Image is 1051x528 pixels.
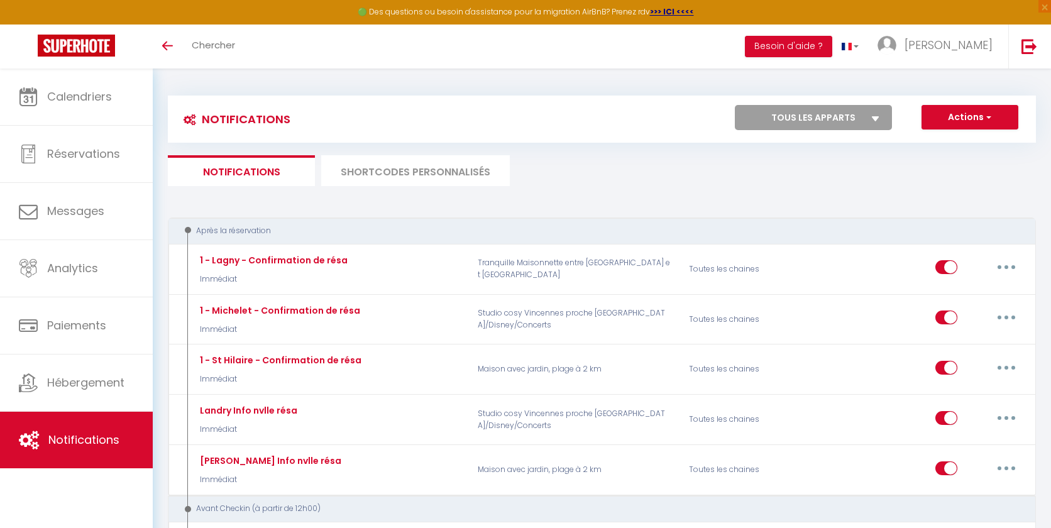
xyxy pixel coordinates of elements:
[681,402,822,438] div: Toutes les chaines
[650,6,694,17] a: >>> ICI <<<<
[470,301,681,338] p: Studio cosy Vincennes proche [GEOGRAPHIC_DATA]/Disney/Concerts
[47,317,106,333] span: Paiements
[197,353,361,367] div: 1 - St Hilaire - Confirmation de résa
[681,351,822,388] div: Toutes les chaines
[922,105,1018,130] button: Actions
[470,402,681,438] p: Studio cosy Vincennes proche [GEOGRAPHIC_DATA]/Disney/Concerts
[197,324,360,336] p: Immédiat
[197,304,360,317] div: 1 - Michelet - Confirmation de résa
[197,424,297,436] p: Immédiat
[868,25,1008,69] a: ... [PERSON_NAME]
[197,474,341,486] p: Immédiat
[197,454,341,468] div: [PERSON_NAME] Info nvlle résa
[38,35,115,57] img: Super Booking
[681,452,822,488] div: Toutes les chaines
[197,273,348,285] p: Immédiat
[878,36,896,55] img: ...
[47,260,98,276] span: Analytics
[470,351,681,388] p: Maison avec jardin, plage à 2 km
[197,404,297,417] div: Landry Info nvlle résa
[180,225,1008,237] div: Après la réservation
[168,155,315,186] li: Notifications
[470,251,681,287] p: Tranquille Maisonnette entre [GEOGRAPHIC_DATA] et [GEOGRAPHIC_DATA]
[177,105,290,133] h3: Notifications
[182,25,245,69] a: Chercher
[47,375,124,390] span: Hébergement
[192,38,235,52] span: Chercher
[470,452,681,488] p: Maison avec jardin, plage à 2 km
[180,503,1008,515] div: Avant Checkin (à partir de 12h00)
[321,155,510,186] li: SHORTCODES PERSONNALISÉS
[197,373,361,385] p: Immédiat
[905,37,993,53] span: [PERSON_NAME]
[47,89,112,104] span: Calendriers
[197,253,348,267] div: 1 - Lagny - Confirmation de résa
[681,301,822,338] div: Toutes les chaines
[1021,38,1037,54] img: logout
[47,146,120,162] span: Réservations
[681,251,822,287] div: Toutes les chaines
[47,203,104,219] span: Messages
[48,432,119,448] span: Notifications
[745,36,832,57] button: Besoin d'aide ?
